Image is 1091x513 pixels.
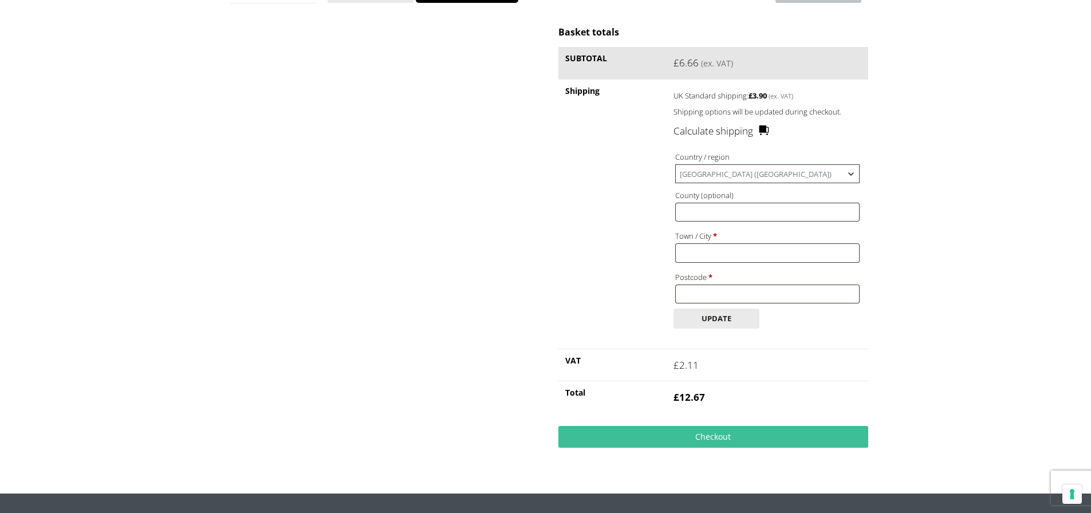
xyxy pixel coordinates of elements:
[673,309,759,329] button: Update
[769,92,793,100] small: (ex. VAT)
[675,228,859,243] label: Town / City
[673,56,699,69] bdi: 6.66
[673,124,769,139] a: Calculate shipping
[558,349,667,381] th: VAT
[701,58,733,69] small: (ex. VAT)
[749,90,753,101] span: £
[673,358,679,372] span: £
[675,188,859,203] label: County
[673,358,699,372] bdi: 2.11
[673,88,842,102] label: UK Standard shipping:
[558,47,667,80] th: Subtotal
[558,381,667,413] th: Total
[673,105,861,119] p: Shipping options will be updated during checkout.
[675,270,859,285] label: Postcode
[558,426,868,448] a: Checkout
[1062,484,1082,504] button: Your consent preferences for tracking technologies
[558,79,667,349] th: Shipping
[675,149,859,164] label: Country / region
[558,26,868,38] h2: Basket totals
[701,190,734,200] span: (optional)
[673,56,679,69] span: £
[749,90,767,101] bdi: 3.90
[673,390,705,404] bdi: 12.67
[673,390,679,404] span: £
[676,165,858,183] span: United Kingdom (UK)
[675,164,859,183] span: United Kingdom (UK)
